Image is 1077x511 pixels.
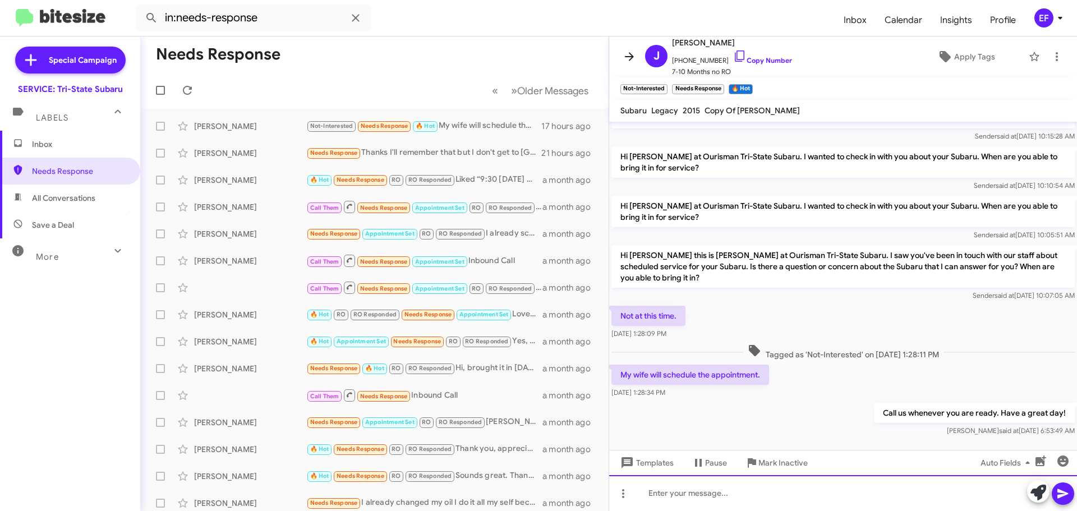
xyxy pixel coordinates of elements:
[194,309,306,320] div: [PERSON_NAME]
[337,445,384,453] span: Needs Response
[310,149,358,156] span: Needs Response
[310,176,329,183] span: 🔥 Hot
[15,47,126,73] a: Special Campaign
[310,258,339,265] span: Call Them
[194,228,306,240] div: [PERSON_NAME]
[835,4,876,36] a: Inbox
[365,365,384,372] span: 🔥 Hot
[542,444,600,455] div: a month ago
[542,282,600,293] div: a month ago
[408,472,452,480] span: RO Responded
[611,146,1075,178] p: Hi [PERSON_NAME] at Ourisman Tri-State Subaru. I wanted to check in with you about your Subaru. W...
[306,335,542,348] div: Yes, thank you!
[18,84,123,95] div: SERVICE: Tri-State Subaru
[306,496,542,509] div: I already changed my oil I do it all my self because you guys did it once and some one rotated my...
[981,4,1025,36] span: Profile
[306,227,542,240] div: I already scheduled an app for 8/1 so can you please add those savings to it....
[1034,8,1053,27] div: EF
[472,204,481,211] span: RO
[705,105,800,116] span: Copy Of [PERSON_NAME]
[542,201,600,213] div: a month ago
[32,219,74,231] span: Save a Deal
[975,132,1075,140] span: Sender [DATE] 10:15:28 AM
[876,4,931,36] span: Calendar
[439,230,482,237] span: RO Responded
[672,84,724,94] small: Needs Response
[310,472,329,480] span: 🔥 Hot
[310,365,358,372] span: Needs Response
[310,204,339,211] span: Call Them
[156,45,280,63] h1: Needs Response
[310,122,353,130] span: Not-Interested
[306,280,542,294] div: Inbound Call
[465,338,508,345] span: RO Responded
[408,176,452,183] span: RO Responded
[439,418,482,426] span: RO Responded
[542,417,600,428] div: a month ago
[541,148,600,159] div: 21 hours ago
[310,418,358,426] span: Needs Response
[306,362,542,375] div: Hi, brought it in [DATE] for service
[974,231,1075,239] span: Sender [DATE] 10:05:51 AM
[365,418,415,426] span: Appointment Set
[486,79,595,102] nav: Page navigation example
[408,365,452,372] span: RO Responded
[194,255,306,266] div: [PERSON_NAME]
[306,146,541,159] div: Thanks I'll remember that but I don't get to [GEOGRAPHIC_DATA] very often
[995,291,1014,300] span: said at
[337,311,346,318] span: RO
[306,388,542,402] div: Inbound Call
[422,230,431,237] span: RO
[36,252,59,262] span: More
[194,201,306,213] div: [PERSON_NAME]
[360,393,408,400] span: Needs Response
[392,176,401,183] span: RO
[194,363,306,374] div: [PERSON_NAME]
[736,453,817,473] button: Mark Inactive
[705,453,727,473] span: Pause
[310,338,329,345] span: 🔥 Hot
[194,471,306,482] div: [PERSON_NAME]
[974,181,1075,190] span: Sender [DATE] 10:10:54 AM
[758,453,808,473] span: Mark Inactive
[310,285,339,292] span: Call Them
[947,426,1075,435] span: [PERSON_NAME] [DATE] 6:53:49 AM
[542,363,600,374] div: a month ago
[449,338,458,345] span: RO
[542,390,600,401] div: a month ago
[306,254,542,268] div: Inbound Call
[611,388,665,397] span: [DATE] 1:28:34 PM
[651,105,678,116] span: Legacy
[306,200,542,214] div: Please call
[999,426,1019,435] span: said at
[542,255,600,266] div: a month ago
[459,311,509,318] span: Appointment Set
[874,403,1075,423] p: Call us whenever you are ready. Have a great day!
[931,4,981,36] a: Insights
[360,204,408,211] span: Needs Response
[194,498,306,509] div: [PERSON_NAME]
[306,469,542,482] div: Sounds great. Thanks, [PERSON_NAME].
[422,418,431,426] span: RO
[485,79,505,102] button: Previous
[194,336,306,347] div: [PERSON_NAME]
[683,105,700,116] span: 2015
[981,453,1034,473] span: Auto Fields
[408,445,452,453] span: RO Responded
[542,336,600,347] div: a month ago
[611,196,1075,227] p: Hi [PERSON_NAME] at Ourisman Tri-State Subaru. I wanted to check in with you about your Subaru. W...
[653,47,660,65] span: J
[353,311,397,318] span: RO Responded
[194,148,306,159] div: [PERSON_NAME]
[194,174,306,186] div: [PERSON_NAME]
[306,416,542,429] div: [PERSON_NAME]
[618,453,674,473] span: Templates
[542,498,600,509] div: a month ago
[1025,8,1065,27] button: EF
[337,176,384,183] span: Needs Response
[954,47,995,67] span: Apply Tags
[404,311,452,318] span: Needs Response
[489,285,532,292] span: RO Responded
[489,204,532,211] span: RO Responded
